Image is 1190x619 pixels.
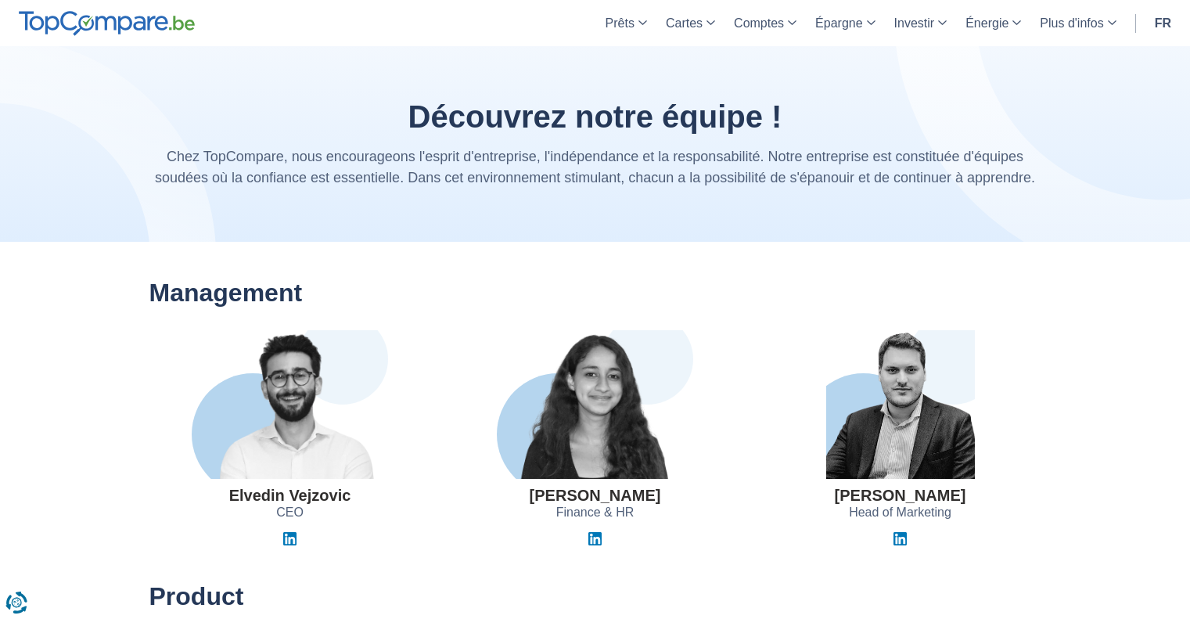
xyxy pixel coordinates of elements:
[149,146,1041,189] p: Chez TopCompare, nous encourageons l'esprit d'entreprise, l'indépendance et la responsabilité. No...
[149,583,1041,610] h2: Product
[835,487,966,504] h3: [PERSON_NAME]
[893,532,907,545] img: Linkedin Guillaume Georges
[189,330,390,479] img: Elvedin Vejzovic
[826,330,975,479] img: Guillaume Georges
[849,504,951,522] span: Head of Marketing
[149,279,1041,307] h2: Management
[588,532,602,545] img: Linkedin Jihane El Khyari
[276,504,304,522] span: CEO
[556,504,635,522] span: Finance & HR
[229,487,351,504] h3: Elvedin Vejzovic
[530,487,661,504] h3: [PERSON_NAME]
[283,532,297,545] img: Linkedin Elvedin Vejzovic
[19,11,195,36] img: TopCompare
[496,330,694,479] img: Jihane El Khyari
[149,99,1041,134] h1: Découvrez notre équipe !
